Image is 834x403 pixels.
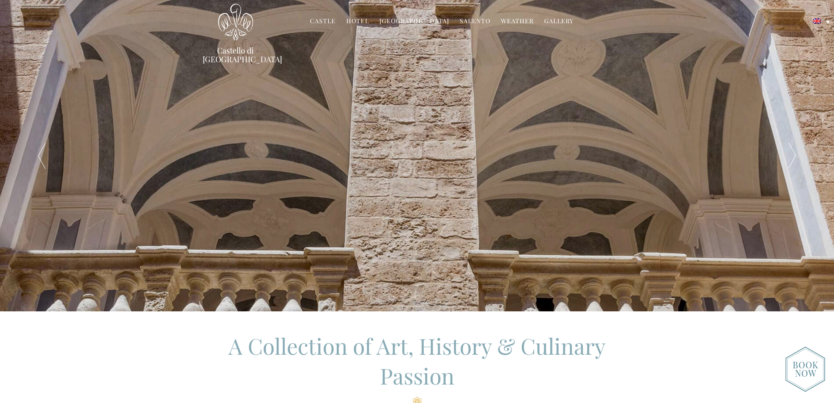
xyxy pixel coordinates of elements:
[229,331,605,390] span: A Collection of Art, History & Culinary Passion
[203,46,268,64] a: Castello di [GEOGRAPHIC_DATA]
[346,17,369,27] a: Hotel
[460,17,490,27] a: Salento
[501,17,534,27] a: Weather
[218,4,253,41] img: Castello di Ugento
[380,17,449,27] a: [GEOGRAPHIC_DATA]
[310,17,336,27] a: Castle
[813,18,821,24] img: English
[785,346,825,392] img: new-booknow.png
[544,17,574,27] a: Gallery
